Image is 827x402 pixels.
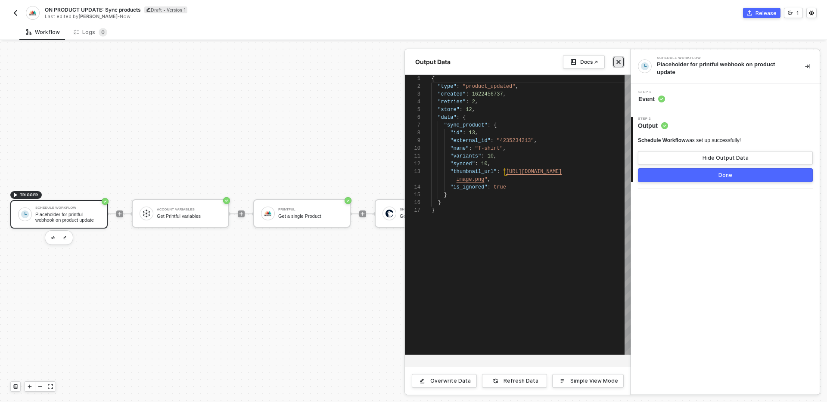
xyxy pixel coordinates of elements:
div: 4 [405,98,420,106]
span: : [488,122,491,128]
span: "data" [438,114,456,121]
span: "is_ignored" [450,184,487,190]
span: { [463,114,466,121]
span: icon-versioning [788,10,793,15]
span: "external_id" [450,138,491,144]
div: 7 [405,121,420,129]
span: , [515,83,518,90]
button: Overwrite Data [412,374,477,388]
span: , [472,107,475,113]
div: 9 [405,137,420,145]
span: "product_updated" [463,83,515,90]
span: 13 [469,130,475,136]
img: back [12,9,19,16]
span: , [488,176,491,182]
span: " [484,176,487,182]
span: , [475,130,478,136]
div: 15 [405,191,420,199]
button: 1 [784,8,803,18]
span: "sync_product" [444,122,488,128]
span: "T-shirt" [475,145,503,152]
span: : [463,130,466,136]
span: , [488,161,491,167]
div: Simple View Mode [570,377,618,384]
div: Output Data [412,58,454,66]
div: 1 [796,9,799,17]
span: ON PRODUCT UPDATE: Sync products [45,6,141,13]
img: integration-icon [29,9,36,17]
div: Hide Output Data [703,155,749,161]
span: icon-settings [809,10,814,15]
button: Done [638,168,813,182]
span: , [503,91,506,97]
div: 3 [405,90,420,98]
span: } [444,192,447,198]
span: : [469,145,472,152]
span: "thumbnail_url" [450,169,497,175]
div: 5 [405,106,420,114]
div: 6 [405,114,420,121]
span: "created" [438,91,466,97]
div: 12 [405,160,420,168]
span: : [466,91,469,97]
span: Output [638,121,668,130]
span: icon-close [616,59,621,65]
span: , [494,153,497,159]
span: icon-edit [146,7,151,12]
div: 17 [405,207,420,214]
span: Step 2 [638,117,668,121]
span: "type" [438,83,456,90]
span: : [460,107,463,113]
div: Workflow [26,29,60,36]
div: Logs [74,28,107,37]
div: Docs ↗ [580,59,598,65]
button: Release [743,8,780,18]
span: 12 [466,107,472,113]
span: , [503,145,506,152]
div: Done [718,172,732,179]
span: "synced" [450,161,475,167]
span: { [494,122,497,128]
div: 8 [405,129,420,137]
div: Placeholder for printful webhook on product update [657,61,791,76]
div: Refresh Data [504,377,538,384]
span: icon-expand [48,384,53,389]
div: Step 1Event [631,90,820,103]
span: : [457,114,460,121]
div: 2 [405,83,420,90]
button: back [10,8,21,18]
span: icon-collapse-right [805,64,810,69]
div: Schedule Workflow [657,56,786,60]
div: was set up successfully! [638,137,741,144]
div: Overwrite Data [430,377,471,384]
span: [URL][DOMAIN_NAME] [506,169,562,175]
span: : [488,184,491,190]
button: Simple View Mode [552,374,624,388]
button: Refresh Data [482,374,547,388]
img: integration-icon [641,62,649,70]
span: 1622456737 [472,91,503,97]
div: 11 [405,152,420,160]
span: : [481,153,484,159]
sup: 0 [99,28,107,37]
button: Hide Output Data [638,151,813,165]
span: , [534,138,537,144]
span: : [491,138,494,144]
span: [PERSON_NAME] [78,13,118,19]
span: , [475,99,478,105]
span: 10 [488,153,494,159]
span: : [475,161,478,167]
span: icon-minus [37,384,43,389]
div: 10 [405,145,420,152]
div: 13 [405,168,420,176]
span: : [466,99,469,105]
span: 2 [472,99,475,105]
span: : [457,83,460,90]
div: Draft • Version 1 [144,6,187,13]
span: icon-commerce [747,10,752,15]
button: Close [613,57,624,67]
span: Schedule Workflow [638,137,685,143]
a: Docs ↗ [563,55,605,69]
span: image.png [457,176,485,182]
